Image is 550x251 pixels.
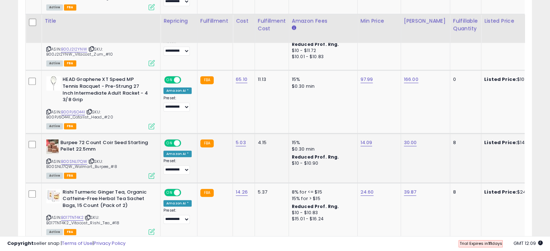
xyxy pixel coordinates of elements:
[236,17,252,25] div: Cost
[292,25,296,31] small: Amazon Fees.
[236,76,247,83] a: 65.10
[163,151,192,157] div: Amazon AI *
[453,139,476,146] div: 8
[292,48,352,54] div: $10 - $11.72
[163,96,192,112] div: Preset:
[46,76,61,91] img: 31OFzkJ+aFL._SL40_.jpg
[292,210,352,216] div: $10 - $10.83
[46,4,63,10] span: All listings currently available for purchase on Amazon
[292,154,339,160] b: Reduced Prof. Rng.
[180,140,192,146] span: OFF
[46,60,63,66] span: All listings currently available for purchase on Amazon
[46,76,155,128] div: ASIN:
[64,4,76,10] span: FBA
[64,60,76,66] span: FBA
[46,123,63,129] span: All listings currently available for purchase on Amazon
[292,195,352,202] div: 15% for > $15
[46,46,113,57] span: | SKU: B00J2I2YNW_Vitacost_Zum_#10
[180,189,192,195] span: OFF
[163,17,194,25] div: Repricing
[61,215,84,221] a: B017TNT4K2
[292,17,354,25] div: Amazon Fees
[46,139,155,178] div: ASIN:
[165,140,174,146] span: ON
[484,139,517,146] b: Listed Price:
[258,189,283,195] div: 5.37
[63,189,150,211] b: Rishi Turmeric Ginger Tea, Organic Caffeine-Free Herbal Tea Sachet Bags, 15 Count (Pack of 2)
[459,241,502,246] span: Trial Expires in days
[46,189,155,234] div: ASIN:
[61,159,87,165] a: B00SNLI7QW
[258,76,283,83] div: 11.13
[200,189,214,197] small: FBA
[513,240,543,247] span: 2025-09-15 12:09 GMT
[61,109,85,115] a: B00PJ6O44I
[62,240,93,247] a: Terms of Use
[44,17,157,25] div: Title
[292,189,352,195] div: 8% for <= $15
[180,77,192,83] span: OFF
[484,139,544,146] div: $14.09
[60,139,148,155] b: Burpee 72 Count Coir Seed Starting Pellet 22.5mm
[163,200,192,207] div: Amazon AI *
[488,241,491,246] b: 11
[7,240,34,247] strong: Copyright
[404,76,418,83] a: 166.00
[163,208,192,224] div: Preset:
[64,173,76,179] span: FBA
[61,46,87,52] a: B00J2I2YNW
[200,17,230,25] div: Fulfillment
[46,159,117,169] span: | SKU: B00SNLI7QW_Walmart_Burpee_#8
[361,76,373,83] a: 97.99
[200,76,214,84] small: FBA
[453,189,476,195] div: 8
[236,189,248,196] a: 14.26
[258,17,286,33] div: Fulfillment Cost
[361,189,374,196] a: 24.60
[292,139,352,146] div: 15%
[484,76,544,83] div: $109.00
[292,146,352,152] div: $0.30 min
[163,39,192,56] div: Preset:
[361,17,398,25] div: Min Price
[46,229,63,235] span: All listings currently available for purchase on Amazon
[404,189,417,196] a: 39.87
[7,240,125,247] div: seller snap | |
[46,139,59,154] img: 41kGmDVsTKL._SL40_.jpg
[292,160,352,166] div: $10 - $10.90
[46,173,63,179] span: All listings currently available for purchase on Amazon
[94,240,125,247] a: Privacy Policy
[484,189,517,195] b: Listed Price:
[292,41,339,47] b: Reduced Prof. Rng.
[361,139,372,146] a: 14.09
[292,83,352,90] div: $0.30 min
[484,17,547,25] div: Listed Price
[404,139,417,146] a: 30.00
[46,109,113,120] span: | SKU: B00PJ6O44I_Catalist_Head_#20
[292,54,352,60] div: $10.01 - $10.83
[165,189,174,195] span: ON
[165,77,174,83] span: ON
[292,76,352,83] div: 15%
[64,229,76,235] span: FBA
[258,139,283,146] div: 4.15
[200,139,214,147] small: FBA
[236,139,246,146] a: 5.03
[404,17,447,25] div: [PERSON_NAME]
[46,189,61,203] img: 41ZceAjaahL._SL40_.jpg
[46,20,155,66] div: ASIN:
[292,203,339,209] b: Reduced Prof. Rng.
[63,76,150,105] b: HEAD Graphene XT Speed MP Tennis Racquet - Pre-Strung 27 Inch Intermediate Adult Racket - 4 3/8 Grip
[163,87,192,94] div: Amazon AI *
[484,76,517,83] b: Listed Price:
[163,159,192,175] div: Preset:
[453,76,476,83] div: 0
[292,216,352,222] div: $15.01 - $16.24
[484,189,544,195] div: $24.60
[64,123,76,129] span: FBA
[46,215,120,225] span: | SKU: B017TNT4K2_Vitacost_Rishi_Tea_#18
[453,17,478,33] div: Fulfillable Quantity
